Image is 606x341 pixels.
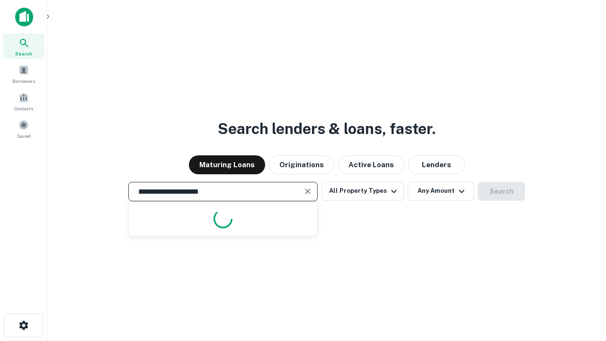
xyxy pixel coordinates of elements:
[321,182,404,201] button: All Property Types
[3,116,45,142] a: Saved
[12,77,35,85] span: Borrowers
[559,265,606,311] iframe: Chat Widget
[17,132,31,140] span: Saved
[14,105,33,112] span: Contacts
[3,34,45,59] a: Search
[408,155,465,174] button: Lenders
[189,155,265,174] button: Maturing Loans
[15,50,32,57] span: Search
[15,8,33,27] img: capitalize-icon.png
[3,89,45,114] a: Contacts
[218,117,436,140] h3: Search lenders & loans, faster.
[338,155,404,174] button: Active Loans
[3,61,45,87] a: Borrowers
[269,155,334,174] button: Originations
[408,182,474,201] button: Any Amount
[301,185,314,198] button: Clear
